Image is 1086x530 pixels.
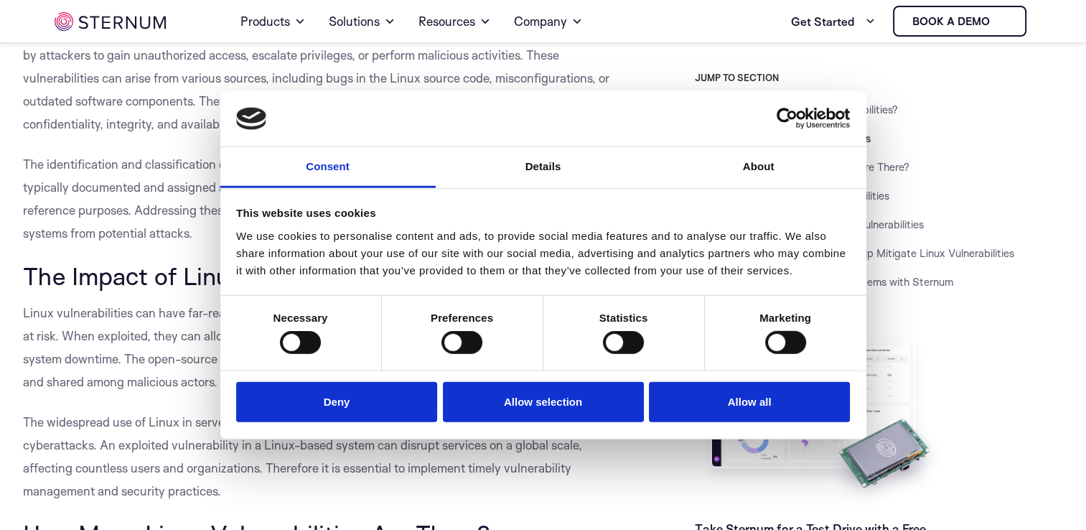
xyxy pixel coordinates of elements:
a: Products [240,1,306,42]
span: The widespread use of Linux in server environments and critical infrastructure makes it a high-va... [23,414,621,498]
strong: Preferences [431,312,493,324]
div: This website uses cookies [236,205,850,222]
button: Deny [236,381,437,422]
a: Company [514,1,583,42]
a: About [651,147,866,188]
div: We use cookies to personalise content and ads, to provide social media features and to analyse ou... [236,228,850,279]
strong: Statistics [599,312,648,324]
a: Consent [220,147,436,188]
a: Get Started [791,7,876,36]
img: sternum iot [996,16,1007,27]
span: Linux vulnerabilities can have far-reaching impacts, compromising system security and putting sen... [23,305,618,389]
h3: JUMP TO SECTION [695,72,1064,83]
a: Usercentrics Cookiebot - opens in a new window [724,108,850,129]
button: Allow selection [443,381,644,422]
a: Book a demo [893,6,1026,37]
button: Allow all [649,381,850,422]
span: Linux security vulnerabilities are weaknesses or flaws within the Linux operating system that can... [23,24,619,131]
img: sternum iot [55,12,166,31]
span: The Impact of Linux Vulnerabilities [23,261,403,291]
span: The identification and classification of these vulnerabilities are crucial for maintaining system... [23,157,627,241]
a: Resources [418,1,491,42]
a: Solutions [329,1,395,42]
a: Details [436,147,651,188]
img: logo [236,107,266,130]
strong: Necessary [273,312,328,324]
strong: Marketing [759,312,811,324]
